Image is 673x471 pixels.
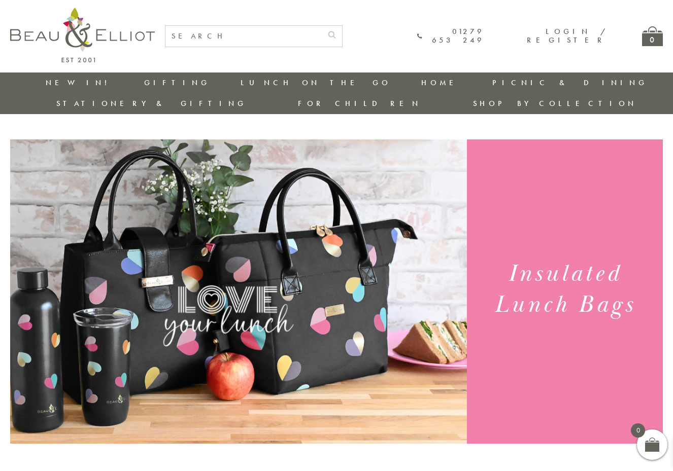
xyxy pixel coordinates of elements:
a: Picnic & Dining [492,78,648,88]
a: 01279 653 249 [417,27,484,45]
a: 0 [642,26,663,46]
img: Emily Heart Set [10,139,467,444]
img: logo [10,8,155,62]
h1: Insulated Lunch Bags [477,259,653,320]
a: New in! [46,78,114,88]
a: Lunch On The Go [241,78,391,88]
input: SEARCH [165,26,322,47]
a: Login / Register [527,26,607,45]
span: 0 [631,423,645,438]
a: Stationery & Gifting [56,98,247,108]
a: Gifting [144,78,210,88]
a: Home [421,78,462,88]
a: For Children [298,98,421,108]
a: Shop by collection [473,98,637,108]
